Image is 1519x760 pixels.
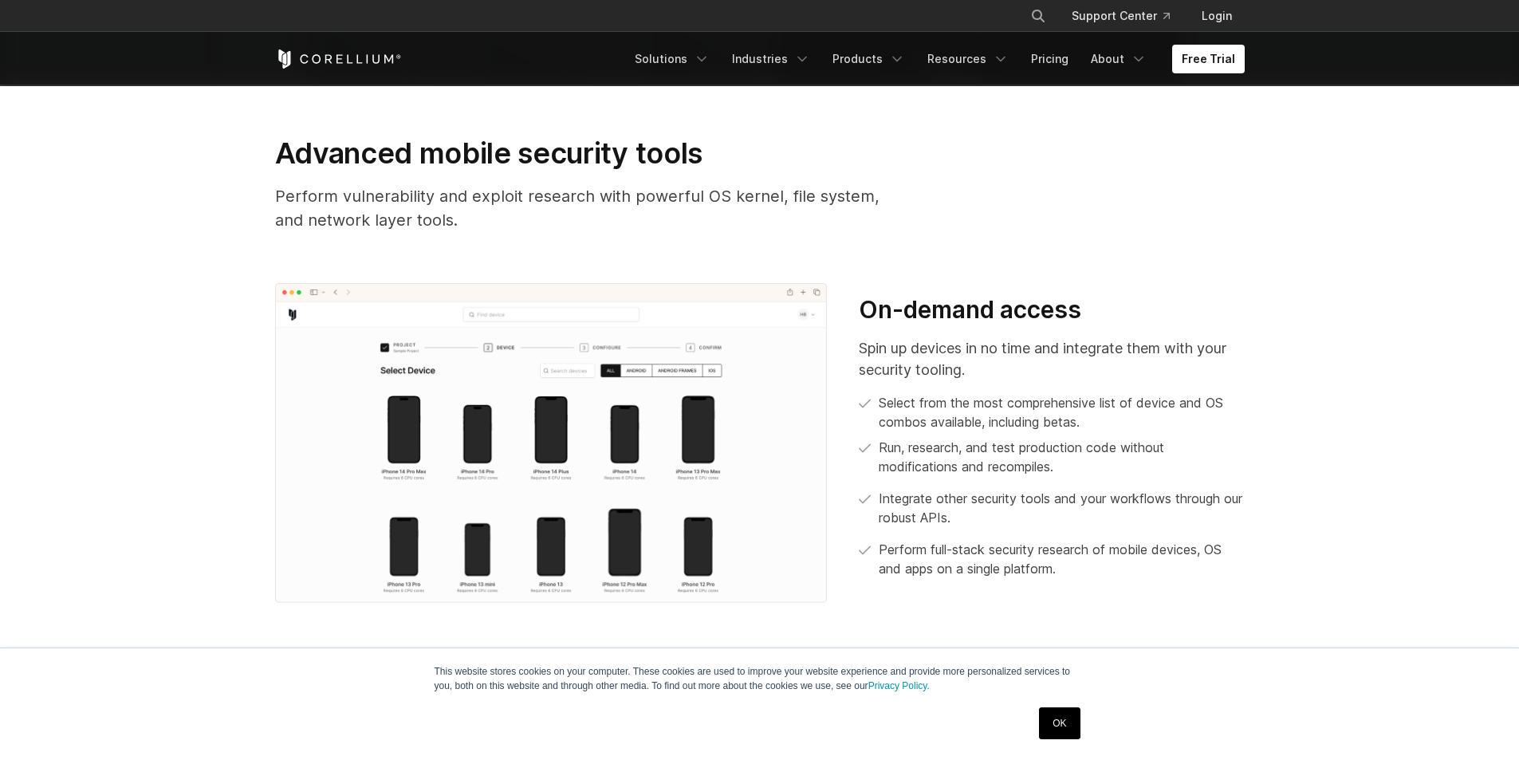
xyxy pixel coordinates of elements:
[275,283,828,604] img: Create and selecting a device in Corellium's virtual hardware platform
[1024,2,1053,30] button: Search
[1189,2,1245,30] a: Login
[275,136,911,171] h3: Advanced mobile security tools
[275,49,402,69] a: Corellium Home
[859,337,1244,380] p: Spin up devices in no time and integrate them with your security tooling.
[1172,45,1245,73] a: Free Trial
[625,45,1245,73] div: Navigation Menu
[275,184,911,232] p: Perform vulnerability and exploit research with powerful OS kernel, file system, and network laye...
[1081,45,1156,73] a: About
[879,489,1244,527] p: Integrate other security tools and your workflows through our robust APIs.
[918,45,1018,73] a: Resources
[879,438,1244,476] p: Run, research, and test production code without modifications and recompiles.
[1059,2,1183,30] a: Support Center
[879,540,1244,578] p: Perform full-stack security research of mobile devices, OS and apps on a single platform.
[868,680,930,691] a: Privacy Policy.
[435,664,1085,693] p: This website stores cookies on your computer. These cookies are used to improve your website expe...
[625,45,719,73] a: Solutions
[722,45,820,73] a: Industries
[823,45,915,73] a: Products
[1011,2,1245,30] div: Navigation Menu
[879,393,1244,431] p: Select from the most comprehensive list of device and OS combos available, including betas.
[859,295,1244,325] h3: On-demand access
[1039,707,1080,739] a: OK
[1021,45,1078,73] a: Pricing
